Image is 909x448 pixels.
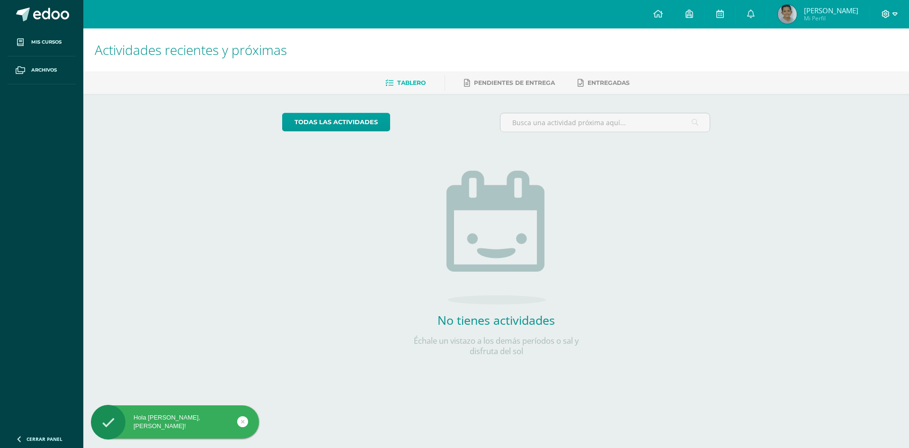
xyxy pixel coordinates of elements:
[804,14,858,22] span: Mi Perfil
[401,312,591,328] h2: No tienes actividades
[446,171,546,304] img: no_activities.png
[474,79,555,86] span: Pendientes de entrega
[282,113,390,131] a: todas las Actividades
[91,413,259,430] div: Hola [PERSON_NAME], [PERSON_NAME]!
[588,79,630,86] span: Entregadas
[31,38,62,46] span: Mis cursos
[464,75,555,91] a: Pendientes de entrega
[578,75,630,91] a: Entregadas
[500,113,710,132] input: Busca una actividad próxima aquí...
[804,6,858,15] span: [PERSON_NAME]
[397,79,426,86] span: Tablero
[27,436,62,442] span: Cerrar panel
[8,28,76,56] a: Mis cursos
[8,56,76,84] a: Archivos
[95,41,287,59] span: Actividades recientes y próximas
[401,336,591,357] p: Échale un vistazo a los demás períodos o sal y disfruta del sol
[385,75,426,91] a: Tablero
[31,66,57,74] span: Archivos
[778,5,797,24] img: 2df359f7ef2ee15bcdb44757ddf44850.png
